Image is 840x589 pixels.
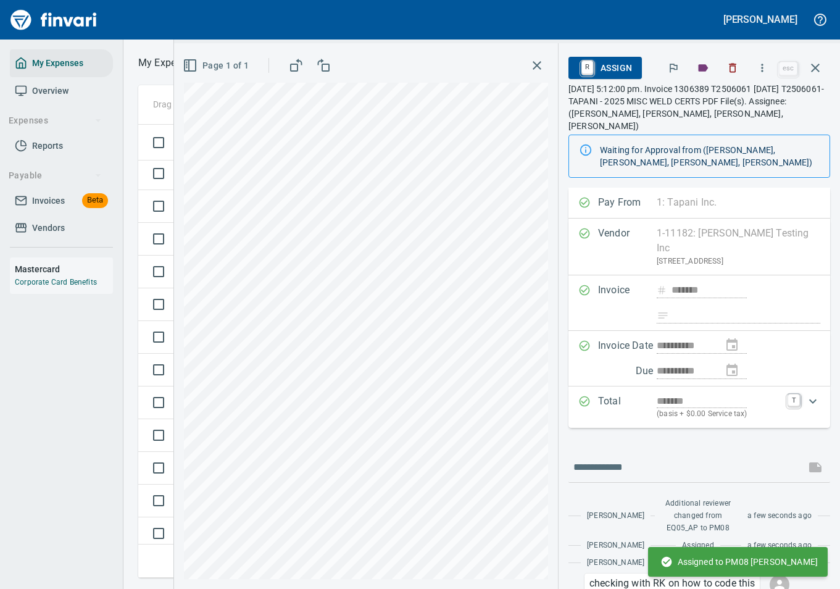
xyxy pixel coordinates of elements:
h5: [PERSON_NAME] [723,13,797,26]
a: Vendors [10,214,113,242]
nav: breadcrumb [138,56,197,70]
img: Finvari [7,5,100,35]
p: [DATE] 5:12:00 pm. Invoice 1306389 T2506061 [DATE] T2506061-TAPANI - 2025 MISC WELD CERTS PDF Fil... [568,83,830,132]
a: R [581,61,593,74]
a: esc [779,62,797,75]
span: This records your message into the invoice and notifies anyone mentioned [800,453,830,482]
span: Reports [32,138,63,154]
span: [PERSON_NAME] [587,510,644,522]
span: Invoices [32,193,65,209]
a: Reports [10,132,113,160]
p: My Expenses [138,56,197,70]
span: Additional reviewer changed from EQ05_AP to PM08 [661,498,735,535]
span: Assigned [682,540,713,552]
p: Drag a column heading here to group the table [153,98,334,111]
span: Payable [9,168,102,183]
button: Labels [689,54,717,81]
span: Beta [82,193,108,207]
span: Vendors [32,220,65,236]
button: More [749,54,776,81]
span: Assigned to PM08 [PERSON_NAME] [660,556,818,568]
button: [PERSON_NAME] [720,10,800,29]
button: Page 1 of 1 [180,54,254,77]
p: (basis + $0.00 Service tax) [657,408,780,420]
span: Expenses [9,113,102,128]
button: Payable [4,164,107,187]
a: InvoicesBeta [10,187,113,215]
a: Overview [10,77,113,105]
span: Close invoice [776,53,830,83]
span: [PERSON_NAME] [587,557,644,569]
span: Page 1 of 1 [185,58,249,73]
button: Flag [660,54,687,81]
span: Assign [578,57,632,78]
span: a few seconds ago [747,540,812,552]
span: a few seconds ago [747,510,812,522]
div: Waiting for Approval from ([PERSON_NAME], [PERSON_NAME], [PERSON_NAME], [PERSON_NAME]) [600,139,820,173]
h6: Mastercard [15,262,113,276]
span: My Expenses [32,56,83,71]
button: Expenses [4,109,107,132]
span: Overview [32,83,69,99]
span: [PERSON_NAME] [587,540,644,552]
a: My Expenses [10,49,113,77]
a: T [788,394,800,406]
a: Corporate Card Benefits [15,278,97,286]
button: RAssign [568,57,642,79]
button: Discard [719,54,746,81]
div: Expand [568,386,830,428]
p: Total [598,394,657,420]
